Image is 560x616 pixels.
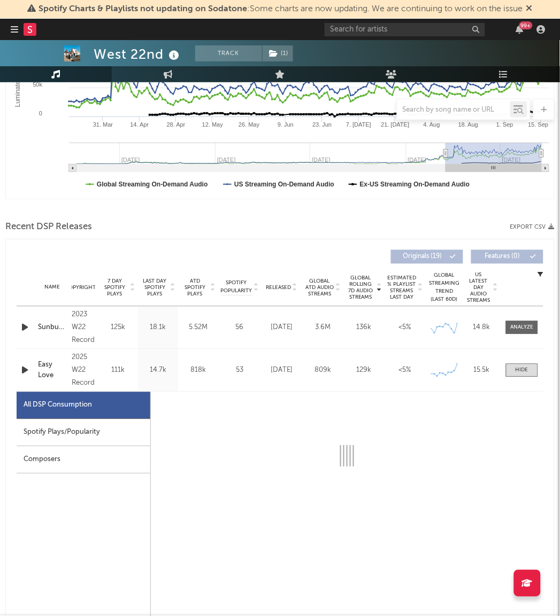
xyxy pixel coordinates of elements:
div: [DATE] [264,365,300,376]
div: 136k [346,323,382,333]
text: Ex-US Streaming On-Demand Audio [360,181,470,188]
div: [DATE] [264,323,300,333]
span: Copyright [65,285,96,291]
button: Originals(19) [391,250,463,264]
input: Search for artists [325,23,485,36]
text: 28. Apr [167,121,186,128]
div: Name [38,284,66,292]
button: 99+ [516,25,524,34]
div: 14.7k [141,365,175,376]
div: West 22nd [94,45,182,63]
div: 5.52M [181,323,216,333]
span: Global Rolling 7D Audio Streams [346,275,375,301]
span: US Latest Day Audio Streams [466,272,492,304]
div: 111k [101,365,135,376]
div: Composers [17,447,150,474]
div: All DSP Consumption [24,399,92,412]
span: Dismiss [526,5,533,13]
div: 125k [101,323,135,333]
div: 99 + [519,21,533,29]
span: Originals ( 19 ) [398,254,447,260]
text: US Streaming On-Demand Audio [234,181,334,188]
text: 15. Sep [528,121,549,128]
text: 18. Aug [458,121,478,128]
text: 23. Jun [312,121,332,128]
span: 7 Day Spotify Plays [101,278,129,298]
div: 129k [346,365,382,376]
text: 9. Jun [278,121,294,128]
text: 26. May [239,121,260,128]
button: Export CSV [510,224,555,230]
span: Last Day Spotify Plays [141,278,169,298]
text: 50k [33,81,42,88]
a: Easy Love [38,360,66,381]
div: Spotify Plays/Popularity [17,419,150,447]
span: Spotify Popularity [221,279,252,295]
text: 4. Aug [424,121,440,128]
text: 7. [DATE] [346,121,371,128]
div: Global Streaming Trend (Last 60D) [428,272,461,304]
button: (1) [263,45,293,61]
span: ATD Spotify Plays [181,278,209,298]
input: Search by song name or URL [397,106,510,114]
button: Track [195,45,262,61]
div: 18.1k [141,323,175,333]
div: <5% [387,323,423,333]
text: 21. [DATE] [381,121,410,128]
div: 53 [221,365,258,376]
span: Spotify Charts & Playlists not updating on Sodatone [39,5,248,13]
div: 2025 W22 Records [72,352,95,390]
div: 15.5k [466,365,498,376]
div: 2023 W22 Records [72,309,95,347]
text: 12. May [202,121,224,128]
div: 3.6M [305,323,341,333]
text: 1. Sep [496,121,513,128]
div: 809k [305,365,341,376]
span: ( 1 ) [262,45,294,61]
span: : Some charts are now updating. We are continuing to work on the issue [39,5,523,13]
div: 14.8k [466,323,498,333]
text: 14. Apr [130,121,149,128]
div: <5% [387,365,423,376]
div: 56 [221,323,258,333]
span: Features ( 0 ) [478,254,527,260]
span: Recent DSP Releases [5,221,92,233]
span: Global ATD Audio Streams [305,278,334,298]
button: Features(0) [471,250,543,264]
span: Released [266,285,291,291]
text: Global Streaming On-Demand Audio [97,181,208,188]
span: Estimated % Playlist Streams Last Day [387,275,417,301]
div: All DSP Consumption [17,392,150,419]
text: 31. Mar [93,121,113,128]
a: Sunburns [38,323,66,333]
div: 818k [181,365,216,376]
